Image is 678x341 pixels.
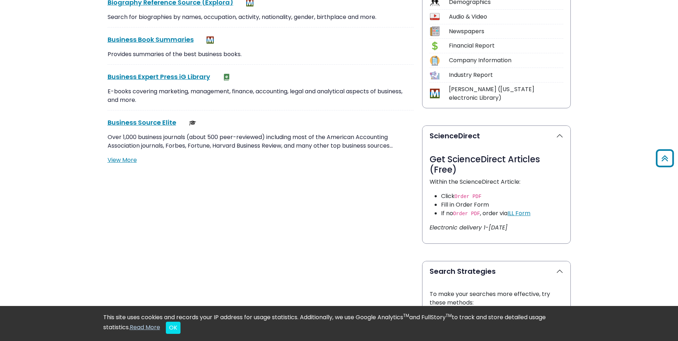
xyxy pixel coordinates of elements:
a: View More [108,156,137,164]
p: E-books covering marketing, management, finance, accounting, legal and analytical aspects of busi... [108,87,414,104]
div: Financial Report [449,41,563,50]
a: ILL Form [508,209,530,217]
img: Icon Newspapers [430,26,440,36]
div: Company Information [449,56,563,65]
button: Search Strategies [422,261,570,281]
div: Industry Report [449,71,563,79]
h3: Get ScienceDirect Articles (Free) [430,154,563,175]
a: Business Expert Press iG Library [108,72,210,81]
div: [PERSON_NAME] ([US_STATE] electronic Library) [449,85,563,102]
div: This site uses cookies and records your IP address for usage statistics. Additionally, we use Goo... [103,313,575,334]
div: Audio & Video [449,13,563,21]
sup: TM [446,312,452,318]
li: Click [441,192,563,201]
div: Newspapers [449,27,563,36]
sup: TM [403,312,409,318]
img: Icon MeL (Michigan electronic Library) [430,89,440,98]
p: Over 1,000 business journals (about 500 peer-reviewed) including most of the American Accounting ... [108,133,414,150]
img: Icon Audio & Video [430,12,440,21]
i: Electronic delivery 1-[DATE] [430,223,508,232]
button: ScienceDirect [422,126,570,146]
a: Business Book Summaries [108,35,194,44]
li: Fill in Order Form [441,201,563,209]
p: Provides summaries of the best business books. [108,50,414,59]
code: Order PDF [455,194,482,199]
img: MeL (Michigan electronic Library) [207,36,214,44]
a: Read More [130,323,160,331]
img: e-Book [223,74,230,81]
p: Within the ScienceDirect Article: [430,178,563,186]
img: Icon Industry Report [430,70,440,80]
img: Icon Financial Report [430,41,440,51]
a: Back to Top [653,153,676,164]
code: Order PDF [453,211,480,217]
li: If no , order via [441,209,563,218]
button: Close [166,322,180,334]
img: Scholarly or Peer Reviewed [189,119,196,127]
a: Business Source Elite [108,118,176,127]
img: Icon Company Information [430,56,440,65]
p: To make your searches more effective, try these methods: [430,290,563,307]
p: Search for biographies by names, occupation, activity, nationality, gender, birthplace and more. [108,13,414,21]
